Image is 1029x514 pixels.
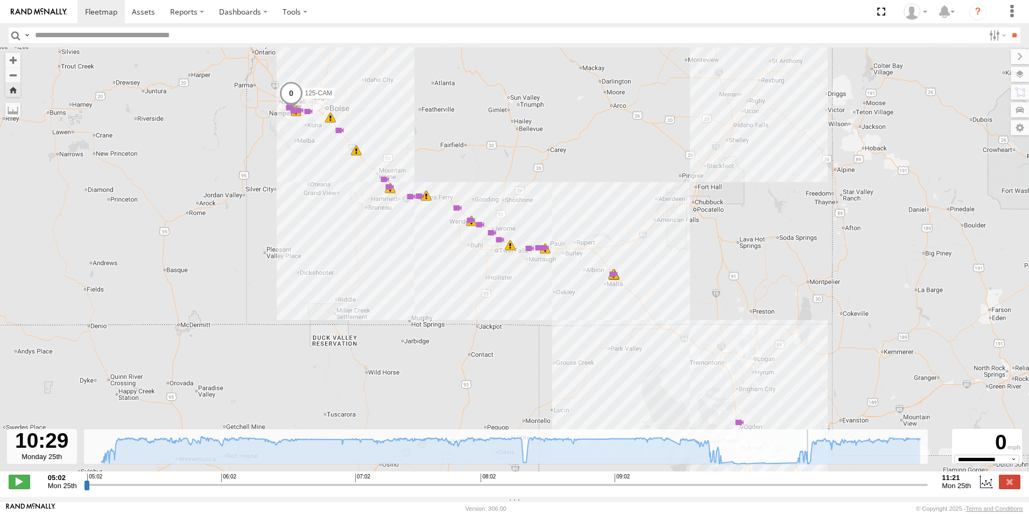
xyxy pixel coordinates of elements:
[48,474,77,482] strong: 05:02
[985,27,1008,43] label: Search Filter Options
[942,482,971,490] span: Mon 25th Aug 2025
[5,67,20,82] button: Zoom out
[916,505,1023,512] div: © Copyright 2025 -
[942,474,971,482] strong: 11:21
[5,82,20,97] button: Zoom Home
[6,503,55,514] a: Visit our Website
[379,174,390,185] div: 6
[5,53,20,67] button: Zoom in
[466,505,506,512] div: Version: 306.00
[23,27,31,43] label: Search Query
[421,190,432,201] div: 10
[87,474,102,482] span: 05:02
[954,430,1020,455] div: 0
[969,3,986,20] i: ?
[11,8,67,16] img: rand-logo.svg
[334,125,345,136] div: 8
[615,474,630,482] span: 09:02
[325,112,336,123] div: 11
[221,474,236,482] span: 06:02
[999,475,1020,489] label: Close
[9,475,30,489] label: Play/Stop
[355,474,370,482] span: 07:02
[305,89,333,97] span: 125-CAM
[5,102,20,117] label: Measure
[505,240,516,251] div: 10
[351,145,362,156] div: 24
[966,505,1023,512] a: Terms and Conditions
[48,482,77,490] span: Mon 25th Aug 2025
[900,4,931,20] div: Keith Washburn
[481,474,496,482] span: 08:02
[1011,120,1029,135] label: Map Settings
